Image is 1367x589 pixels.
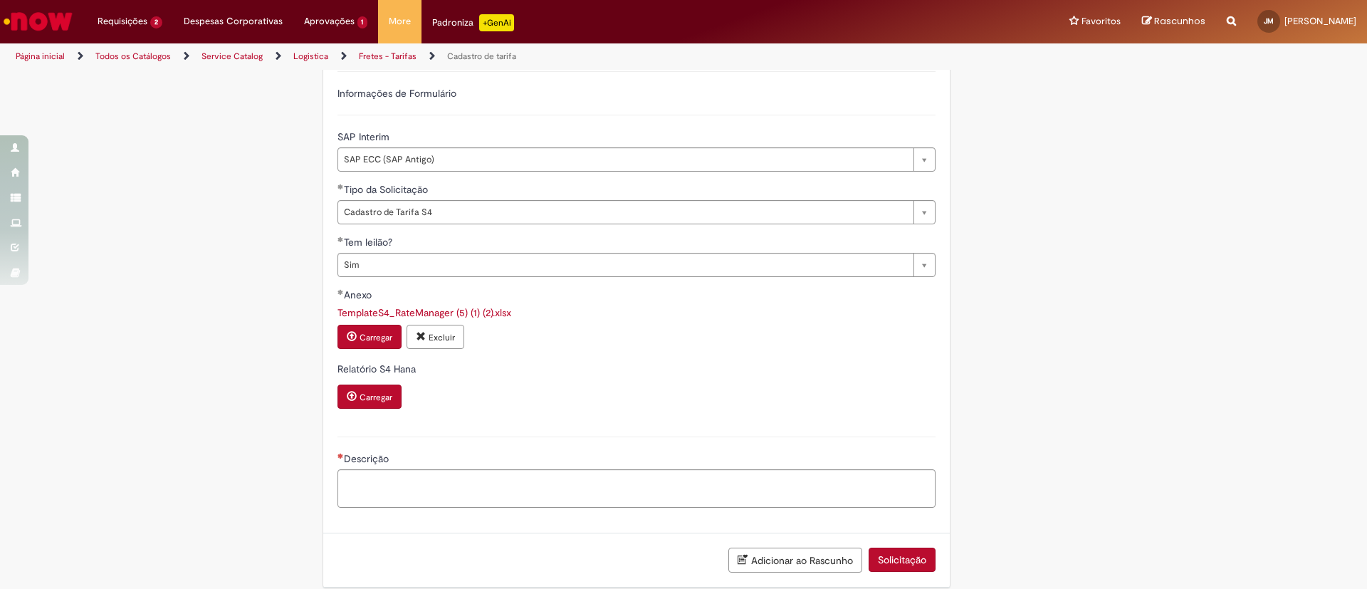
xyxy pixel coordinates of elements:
[293,51,328,62] a: Logistica
[95,51,171,62] a: Todos os Catálogos
[344,288,375,301] span: Anexo
[869,548,936,572] button: Solicitação
[337,385,402,409] button: Carregar anexo de Relatório S4 Hana
[360,392,392,403] small: Carregar
[359,51,417,62] a: Fretes - Tarifas
[337,306,511,319] a: Download de TemplateS4_RateManager (5) (1) (2).xlsx
[150,16,162,28] span: 2
[337,453,344,459] span: Necessários
[1264,16,1274,26] span: JM
[337,130,392,143] span: SAP Interim
[432,14,514,31] div: Padroniza
[337,469,936,508] textarea: Descrição
[360,332,392,343] small: Carregar
[337,325,402,349] button: Carregar anexo de Anexo Required
[407,325,464,349] button: Excluir anexo TemplateS4_RateManager (5) (1) (2).xlsx
[447,51,516,62] a: Cadastro de tarifa
[16,51,65,62] a: Página inicial
[357,16,368,28] span: 1
[344,236,395,249] span: Tem leilão?
[1284,15,1356,27] span: [PERSON_NAME]
[429,332,455,343] small: Excluir
[201,51,263,62] a: Service Catalog
[337,236,344,242] span: Obrigatório Preenchido
[304,14,355,28] span: Aprovações
[344,148,906,171] span: SAP ECC (SAP Antigo)
[337,87,456,100] label: Informações de Formulário
[337,289,344,295] span: Obrigatório Preenchido
[98,14,147,28] span: Requisições
[1,7,75,36] img: ServiceNow
[479,14,514,31] p: +GenAi
[1142,15,1205,28] a: Rascunhos
[184,14,283,28] span: Despesas Corporativas
[344,183,431,196] span: Tipo da Solicitação
[389,14,411,28] span: More
[1154,14,1205,28] span: Rascunhos
[337,184,344,189] span: Obrigatório Preenchido
[344,452,392,465] span: Descrição
[344,254,906,276] span: Sim
[337,363,419,375] span: Relatório S4 Hana
[11,43,901,70] ul: Trilhas de página
[728,548,862,573] button: Adicionar ao Rascunho
[344,201,906,224] span: Cadastro de Tarifa S4
[1081,14,1121,28] span: Favoritos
